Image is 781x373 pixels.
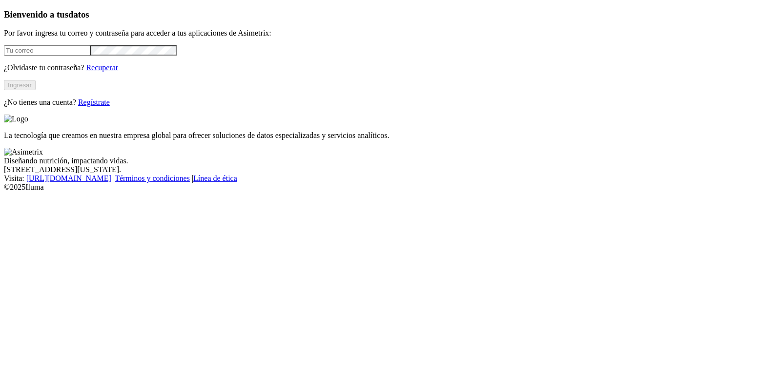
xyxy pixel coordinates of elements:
a: [URL][DOMAIN_NAME] [26,174,111,182]
a: Recuperar [86,63,118,72]
img: Asimetrix [4,148,43,157]
input: Tu correo [4,45,90,56]
p: La tecnología que creamos en nuestra empresa global para ofrecer soluciones de datos especializad... [4,131,777,140]
div: © 2025 Iluma [4,183,777,192]
a: Términos y condiciones [115,174,190,182]
p: ¿Olvidaste tu contraseña? [4,63,777,72]
button: Ingresar [4,80,36,90]
a: Línea de ética [193,174,237,182]
p: Por favor ingresa tu correo y contraseña para acceder a tus aplicaciones de Asimetrix: [4,29,777,38]
div: Diseñando nutrición, impactando vidas. [4,157,777,165]
h3: Bienvenido a tus [4,9,777,20]
div: Visita : | | [4,174,777,183]
img: Logo [4,115,28,123]
a: Regístrate [78,98,110,106]
p: ¿No tienes una cuenta? [4,98,777,107]
div: [STREET_ADDRESS][US_STATE]. [4,165,777,174]
span: datos [68,9,89,20]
